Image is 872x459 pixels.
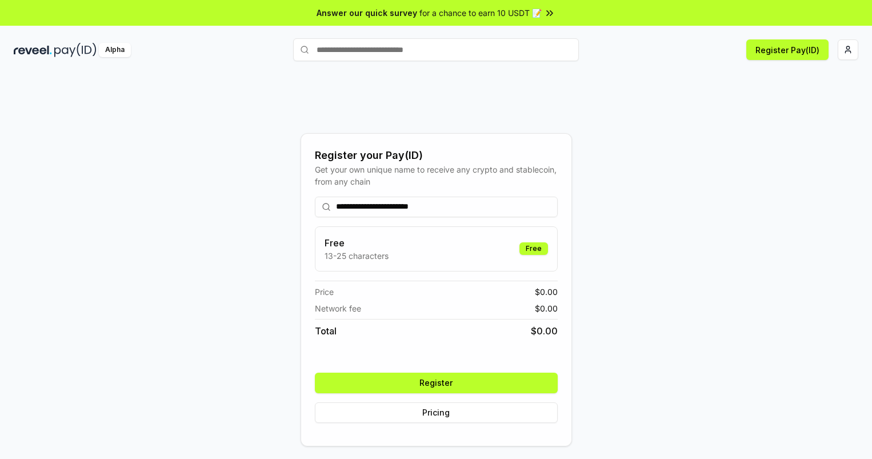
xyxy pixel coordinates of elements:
[315,147,558,163] div: Register your Pay(ID)
[315,373,558,393] button: Register
[531,324,558,338] span: $ 0.00
[315,324,337,338] span: Total
[315,163,558,187] div: Get your own unique name to receive any crypto and stablecoin, from any chain
[325,250,389,262] p: 13-25 characters
[315,286,334,298] span: Price
[315,302,361,314] span: Network fee
[325,236,389,250] h3: Free
[519,242,548,255] div: Free
[99,43,131,57] div: Alpha
[535,302,558,314] span: $ 0.00
[746,39,829,60] button: Register Pay(ID)
[14,43,52,57] img: reveel_dark
[419,7,542,19] span: for a chance to earn 10 USDT 📝
[315,402,558,423] button: Pricing
[535,286,558,298] span: $ 0.00
[54,43,97,57] img: pay_id
[317,7,417,19] span: Answer our quick survey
